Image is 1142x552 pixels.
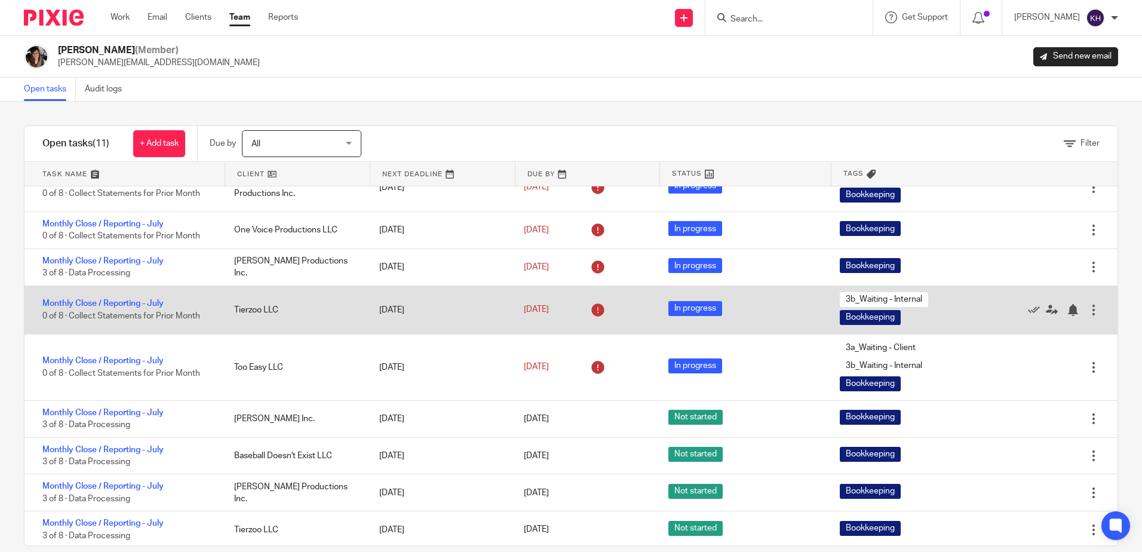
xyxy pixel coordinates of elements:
div: [DATE] [367,444,512,468]
span: Bookkeeping [840,188,901,203]
span: 3 of 8 · Data Processing [42,495,130,503]
div: [DATE] [367,255,512,279]
div: One Voice Productions LLC [222,218,367,242]
span: In progress [668,221,722,236]
div: [PERSON_NAME] Productions Inc. [222,249,367,286]
span: [DATE] [524,489,549,497]
span: Bookkeeping [840,484,901,499]
a: Monthly Close / Reporting - July [42,257,164,265]
h1: Open tasks [42,137,109,150]
div: Tierzoo LLC [222,518,367,542]
div: [DATE] [367,218,512,242]
a: Monthly Close / Reporting - July [42,482,164,490]
span: In progress [668,358,722,373]
div: [DATE] [367,176,512,200]
span: 3 of 8 · Data Processing [42,458,130,466]
span: 3b_Waiting - Internal [840,358,928,373]
a: Monthly Close / Reporting - July [42,357,164,365]
span: [DATE] [524,183,549,192]
span: Bookkeeping [840,258,901,273]
h2: [PERSON_NAME] [58,44,260,57]
span: Not started [668,484,723,499]
span: 3 of 8 · Data Processing [42,269,130,277]
a: Team [229,11,250,23]
div: [PERSON_NAME] Productions Inc. [222,475,367,511]
span: In progress [668,301,722,316]
span: Not started [668,410,723,425]
span: Tags [843,168,864,179]
span: [DATE] [524,526,549,534]
span: [DATE] [524,263,549,271]
span: [DATE] [524,226,549,234]
a: Work [110,11,130,23]
span: [DATE] [524,452,549,460]
span: 0 of 8 · Collect Statements for Prior Month [42,189,200,198]
span: (Member) [135,45,179,55]
div: Tierzoo LLC [222,298,367,322]
a: Reports [268,11,298,23]
a: + Add task [133,130,185,157]
a: Email [148,11,167,23]
img: Pixie [24,10,84,26]
div: [DATE] [367,518,512,542]
p: [PERSON_NAME] [1014,11,1080,23]
span: Not started [668,521,723,536]
span: 0 of 8 · Collect Statements for Prior Month [42,312,200,320]
span: Filter [1080,139,1100,148]
span: Bookkeeping [840,221,901,236]
span: Bookkeeping [840,447,901,462]
span: In progress [668,179,722,194]
div: Failure Management Productions Inc. [222,170,367,206]
span: [DATE] [524,363,549,371]
span: Bookkeeping [840,410,901,425]
div: [DATE] [367,481,512,505]
span: Bookkeeping [840,376,901,391]
p: [PERSON_NAME][EMAIL_ADDRESS][DOMAIN_NAME] [58,57,260,69]
span: (11) [93,139,109,148]
span: 0 of 8 · Collect Statements for Prior Month [42,232,200,240]
div: [DATE] [367,407,512,431]
span: Status [672,168,702,179]
img: svg%3E [1086,8,1105,27]
a: Clients [185,11,211,23]
span: Bookkeeping [840,521,901,536]
span: [DATE] [524,415,549,423]
span: 3 of 8 · Data Processing [42,421,130,429]
div: Baseball Doesn't Exist LLC [222,444,367,468]
span: Bookkeeping [840,310,901,325]
span: 0 of 8 · Collect Statements for Prior Month [42,369,200,378]
input: Search [729,14,837,25]
span: 3 of 8 · Data Processing [42,532,130,540]
div: [DATE] [367,298,512,322]
a: Open tasks [24,78,76,101]
div: [PERSON_NAME] Inc. [222,407,367,431]
span: 3b_Waiting - Internal [840,292,928,307]
a: Monthly Close / Reporting - July [42,446,164,454]
p: Due by [210,137,236,149]
div: [DATE] [367,355,512,379]
a: Mark as done [1028,303,1046,315]
span: [DATE] [524,305,549,314]
a: Send new email [1033,47,1118,66]
a: Monthly Close / Reporting - July [42,409,164,417]
div: Too Easy LLC [222,355,367,379]
a: Audit logs [85,78,131,101]
span: Get Support [902,13,948,22]
a: Monthly Close / Reporting - July [42,220,164,228]
span: 3a_Waiting - Client [840,341,922,355]
a: Monthly Close / Reporting - July [42,299,164,308]
span: All [251,140,260,148]
a: Monthly Close / Reporting - July [42,519,164,528]
span: In progress [668,258,722,273]
span: Not started [668,447,723,462]
img: IMG_2906.JPEG [24,44,49,69]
